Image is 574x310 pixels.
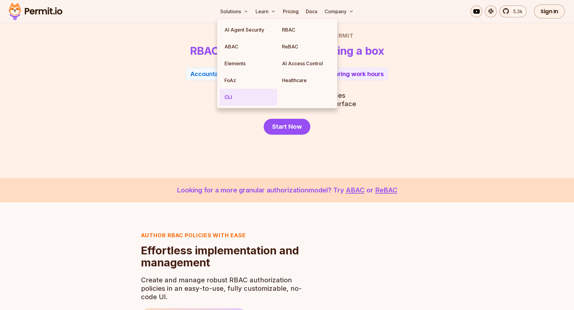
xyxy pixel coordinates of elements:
h2: Role Based Access Control [76,32,498,40]
img: Permit logo [6,1,65,22]
button: Learn [253,5,278,17]
span: 5.3k [510,8,522,15]
p: Create and manage robust RBAC authorization policies in an easy-to-use, fully customizable, no-co... [141,276,306,301]
a: 5.3k [499,5,527,17]
button: Company [322,5,356,17]
div: During work hours [331,70,384,78]
span: Start Now [272,122,302,131]
a: RBAC [277,21,335,38]
p: Looking for a more granular authorization model? Try or [14,185,560,195]
a: Docs [303,5,320,17]
a: Start Now [264,119,310,135]
a: ABAC [220,38,277,55]
a: Sign In [534,4,565,19]
a: FoAz [220,72,277,89]
button: Solutions [218,5,251,17]
a: ReBAC [375,186,397,194]
h3: Author RBAC POLICIES with EASE [141,231,306,240]
h1: RBAC now as easy as checking a box [190,45,384,57]
a: AI Agent Security [220,21,277,38]
a: AI Access Control [277,55,335,72]
a: CLI [220,89,277,106]
a: Pricing [281,5,301,17]
a: Elements [220,55,277,72]
h2: Effortless implementation and management [141,244,306,269]
a: ABAC [346,186,365,194]
a: ReBAC [277,38,335,55]
a: Healthcare [277,72,335,89]
div: Accountant [190,70,224,78]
